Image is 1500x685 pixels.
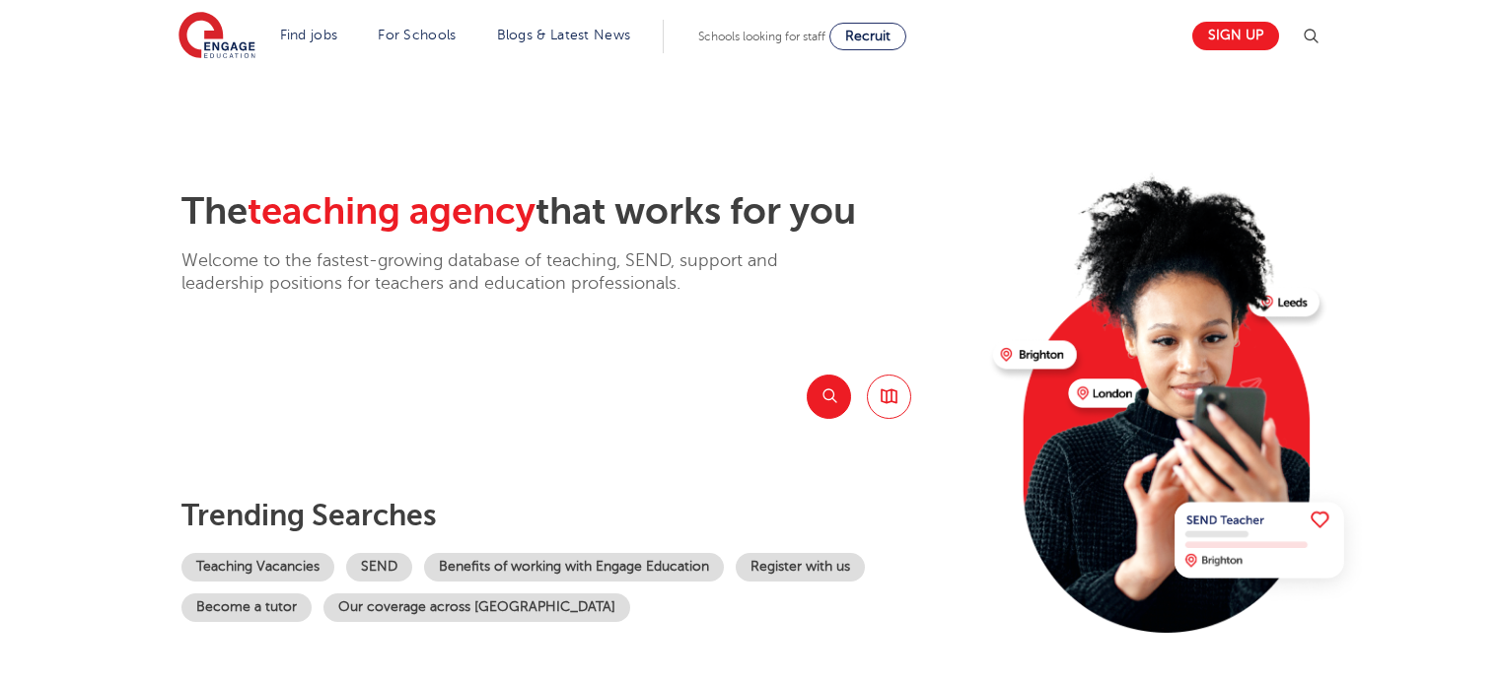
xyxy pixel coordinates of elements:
img: Engage Education [179,12,255,61]
a: Blogs & Latest News [497,28,631,42]
a: SEND [346,553,412,582]
a: Our coverage across [GEOGRAPHIC_DATA] [323,593,630,622]
span: teaching agency [248,190,536,233]
a: Benefits of working with Engage Education [424,553,724,582]
p: Trending searches [181,498,977,533]
a: Find jobs [280,28,338,42]
span: Schools looking for staff [698,30,825,43]
h2: The that works for you [181,189,977,235]
a: Recruit [829,23,906,50]
a: Register with us [736,553,865,582]
a: For Schools [378,28,456,42]
a: Sign up [1192,22,1279,50]
button: Search [807,375,851,419]
a: Become a tutor [181,593,312,622]
p: Welcome to the fastest-growing database of teaching, SEND, support and leadership positions for t... [181,249,832,296]
a: Teaching Vacancies [181,553,334,582]
span: Recruit [845,29,891,43]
